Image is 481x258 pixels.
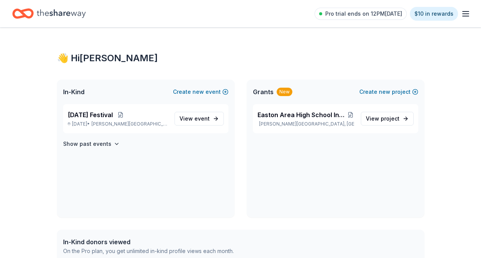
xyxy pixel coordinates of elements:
span: View [179,114,210,123]
a: Pro trial ends on 12PM[DATE] [315,8,407,20]
div: In-Kind donors viewed [63,237,234,247]
p: [DATE] • [68,121,168,127]
span: Grants [253,87,274,96]
span: Easton Area High School Instrumental Music Association [258,110,347,119]
a: View project [361,112,414,126]
span: new [192,87,204,96]
span: new [379,87,390,96]
div: On the Pro plan, you get unlimited in-kind profile views each month. [63,247,234,256]
p: [PERSON_NAME][GEOGRAPHIC_DATA], [GEOGRAPHIC_DATA] [258,121,355,127]
div: 👋 Hi [PERSON_NAME] [57,52,424,64]
span: [PERSON_NAME][GEOGRAPHIC_DATA], [GEOGRAPHIC_DATA] [91,121,168,127]
h4: Show past events [63,139,111,149]
span: event [194,115,210,122]
a: Home [12,5,86,23]
span: View [366,114,399,123]
span: project [381,115,399,122]
span: [DATE] Festival [68,110,113,119]
a: $10 in rewards [410,7,458,21]
span: In-Kind [63,87,85,96]
div: New [277,88,292,96]
button: Createnewproject [359,87,418,96]
a: View event [174,112,224,126]
button: Show past events [63,139,120,149]
span: Pro trial ends on 12PM[DATE] [325,9,402,18]
button: Createnewevent [173,87,228,96]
